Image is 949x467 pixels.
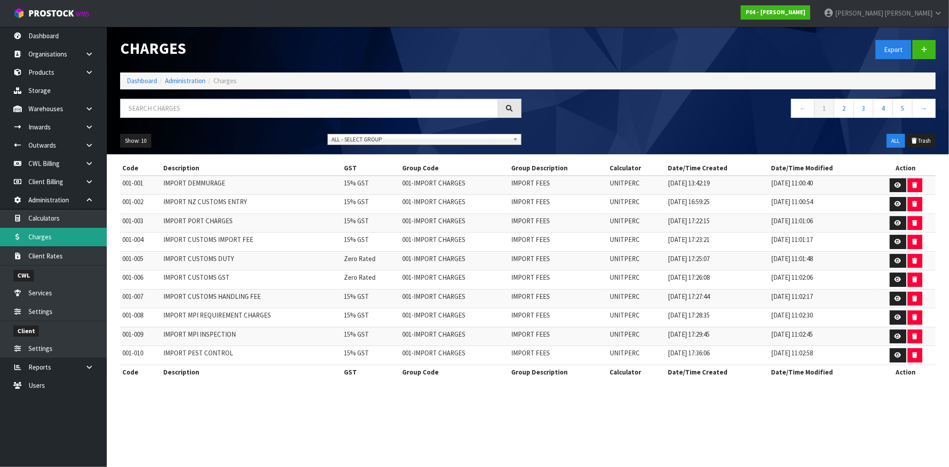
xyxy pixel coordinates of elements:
td: 001-001 [120,176,161,195]
a: Administration [165,76,206,85]
td: IMPORT FEES [509,195,608,214]
td: 001-IMPORT CHARGES [400,195,509,214]
th: Action [876,365,936,379]
th: Code [120,161,161,175]
td: 001-IMPORT CHARGES [400,327,509,346]
button: Show: 10 [120,134,151,148]
span: [DATE] 13:42:19 [668,179,710,187]
td: IMPORT NZ CUSTOMS ENTRY [161,195,342,214]
th: Description [161,365,342,379]
td: UNITPERC [608,213,666,233]
td: UNITPERC [608,270,666,290]
img: cube-alt.png [13,8,24,19]
span: [DATE] 16:59:25 [668,197,710,206]
td: 15% GST [342,195,400,214]
span: [DATE] 11:02:06 [771,273,813,282]
span: [DATE] 11:02:45 [771,330,813,338]
td: IMPORT FEES [509,327,608,346]
span: [DATE] 11:01:06 [771,217,813,225]
span: Charges [214,76,237,85]
td: UNITPERC [608,176,666,195]
span: CWL [13,270,34,281]
td: UNITPERC [608,251,666,270]
td: 001-IMPORT CHARGES [400,251,509,270]
td: 15% GST [342,213,400,233]
span: [DATE] 17:29:45 [668,330,710,338]
td: IMPORT FEES [509,176,608,195]
span: Client [13,326,39,337]
td: 001-IMPORT CHARGES [400,270,509,290]
td: 15% GST [342,233,400,252]
td: IMPORT FEES [509,213,608,233]
td: IMPORT PORT CHARGES [161,213,342,233]
td: UNITPERC [608,195,666,214]
td: UNITPERC [608,308,666,327]
a: ← [791,99,815,118]
td: 001-IMPORT CHARGES [400,213,509,233]
span: [DATE] 17:28:35 [668,311,710,319]
button: Trash [906,134,936,148]
span: [DATE] 17:27:44 [668,292,710,301]
span: [DATE] 11:00:54 [771,197,813,206]
span: [DATE] 17:23:21 [668,235,710,244]
td: UNITPERC [608,233,666,252]
a: P04 - [PERSON_NAME] [741,5,810,20]
td: IMPORT FEES [509,233,608,252]
th: Date/Time Created [666,365,769,379]
td: IMPORT DEMMURAGE [161,176,342,195]
button: ALL [887,134,905,148]
td: IMPORT FEES [509,251,608,270]
span: [DATE] 17:22:15 [668,217,710,225]
th: Action [876,161,936,175]
a: 5 [892,99,913,118]
td: IMPORT PEST CONTROL [161,346,342,365]
td: IMPORT FEES [509,308,608,327]
td: 001-002 [120,195,161,214]
span: ProStock [28,8,74,19]
th: GST [342,161,400,175]
span: ALL - SELECT GROUP [331,134,509,145]
th: Calculator [608,161,666,175]
span: [DATE] 17:25:07 [668,254,710,263]
th: Group Description [509,365,608,379]
td: 001-004 [120,233,161,252]
th: Description [161,161,342,175]
td: 001-IMPORT CHARGES [400,308,509,327]
button: Export [876,40,911,59]
td: 001-008 [120,308,161,327]
span: [DATE] 11:02:17 [771,292,813,301]
h1: Charges [120,40,521,57]
th: Calculator [608,365,666,379]
span: [DATE] 11:00:40 [771,179,813,187]
th: Date/Time Modified [769,161,876,175]
span: [DATE] 11:01:48 [771,254,813,263]
td: IMPORT CUSTOMS IMPORT FEE [161,233,342,252]
strong: P04 - [PERSON_NAME] [746,8,805,16]
td: 15% GST [342,327,400,346]
span: [DATE] 17:36:06 [668,349,710,357]
td: IMPORT FEES [509,270,608,290]
td: 001-007 [120,289,161,308]
td: IMPORT CUSTOMS DUTY [161,251,342,270]
nav: Page navigation [535,99,936,121]
td: UNITPERC [608,346,666,365]
th: Date/Time Modified [769,365,876,379]
td: IMPORT FEES [509,289,608,308]
td: 001-IMPORT CHARGES [400,176,509,195]
th: Group Code [400,365,509,379]
a: 1 [814,99,834,118]
td: 15% GST [342,176,400,195]
span: [PERSON_NAME] [835,9,883,17]
a: 2 [834,99,854,118]
input: Search charges [120,99,498,118]
span: [DATE] 11:02:30 [771,311,813,319]
td: 15% GST [342,289,400,308]
td: Zero Rated [342,270,400,290]
td: IMPORT CUSTOMS GST [161,270,342,290]
a: 3 [853,99,873,118]
td: 001-009 [120,327,161,346]
td: 15% GST [342,346,400,365]
span: [DATE] 11:01:17 [771,235,813,244]
a: Dashboard [127,76,157,85]
span: [DATE] 11:02:58 [771,349,813,357]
